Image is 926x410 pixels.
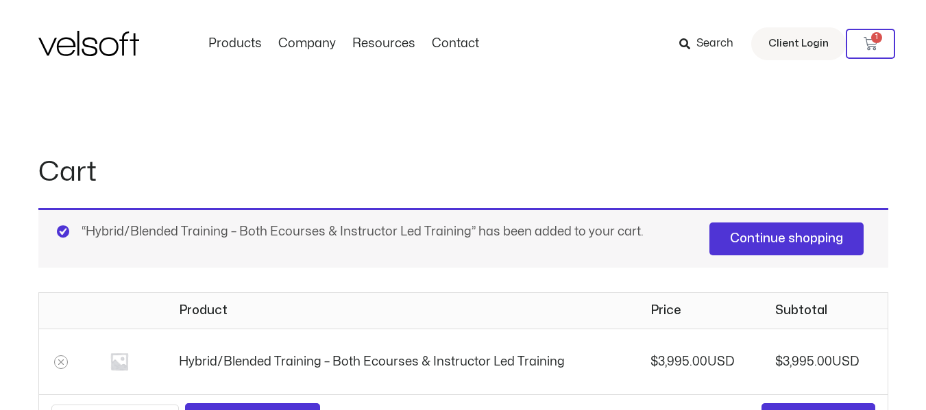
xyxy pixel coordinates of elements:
[38,31,139,56] img: Velsoft Training Materials
[775,356,783,368] span: $
[54,355,68,369] a: Remove Hybrid/Blended Training​ - Both Ecourses & Instructor Led Training from cart
[650,356,707,368] bdi: 3,995.00
[696,35,733,53] span: Search
[709,222,864,255] a: Continue shopping
[200,36,270,51] a: ProductsMenu Toggle
[775,356,832,368] bdi: 3,995.00
[763,293,888,329] th: Subtotal
[871,32,882,43] span: 1
[679,32,743,55] a: Search
[424,36,487,51] a: ContactMenu Toggle
[167,293,639,329] th: Product
[95,337,143,385] img: Placeholder
[846,29,895,59] a: 1
[638,293,763,329] th: Price
[38,153,888,192] h1: Cart
[751,27,846,60] a: Client Login
[270,36,344,51] a: CompanyMenu Toggle
[650,356,658,368] span: $
[167,329,639,394] th: Hybrid/Blended Training​ – Both Ecourses & Instructor Led Training
[344,36,424,51] a: ResourcesMenu Toggle
[38,208,888,268] div: “Hybrid/Blended Training​ – Both Ecourses & Instructor Led Training” has been added to your cart.
[768,35,829,53] span: Client Login
[200,36,487,51] nav: Menu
